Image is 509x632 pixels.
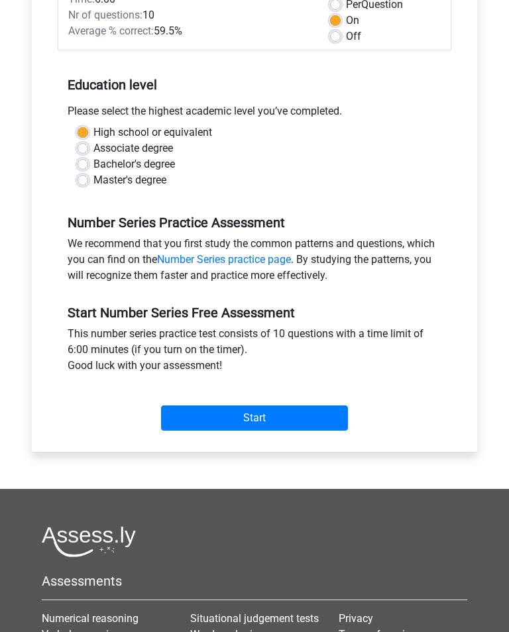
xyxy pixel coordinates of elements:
[58,23,320,39] div: 59.5%
[42,612,139,625] a: Numerical reasoning
[42,573,467,589] h5: Assessments
[339,612,373,625] a: Privacy
[346,28,361,44] label: Off
[157,253,291,266] a: Number Series practice page
[68,305,441,321] h5: Start Number Series Free Assessment
[93,140,173,156] label: Associate degree
[93,156,175,172] label: Bachelor's degree
[68,9,142,21] span: Nr of questions:
[68,215,441,231] h5: Number Series Practice Assessment
[190,612,319,625] a: Situational judgement tests
[68,25,154,37] span: Average % correct:
[58,236,451,289] div: We recommend that you first study the common patterns and questions, which you can find on the . ...
[58,326,451,379] div: This number series practice test consists of 10 questions with a time limit of 6:00 minutes (if y...
[58,103,451,125] div: Please select the highest academic level you’ve completed.
[346,13,359,28] label: On
[42,526,136,557] img: Assessly logo
[93,172,166,188] label: Master's degree
[161,405,348,431] input: Start
[68,72,441,98] h5: Education level
[58,7,320,23] div: 10
[93,125,212,140] label: High school or equivalent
